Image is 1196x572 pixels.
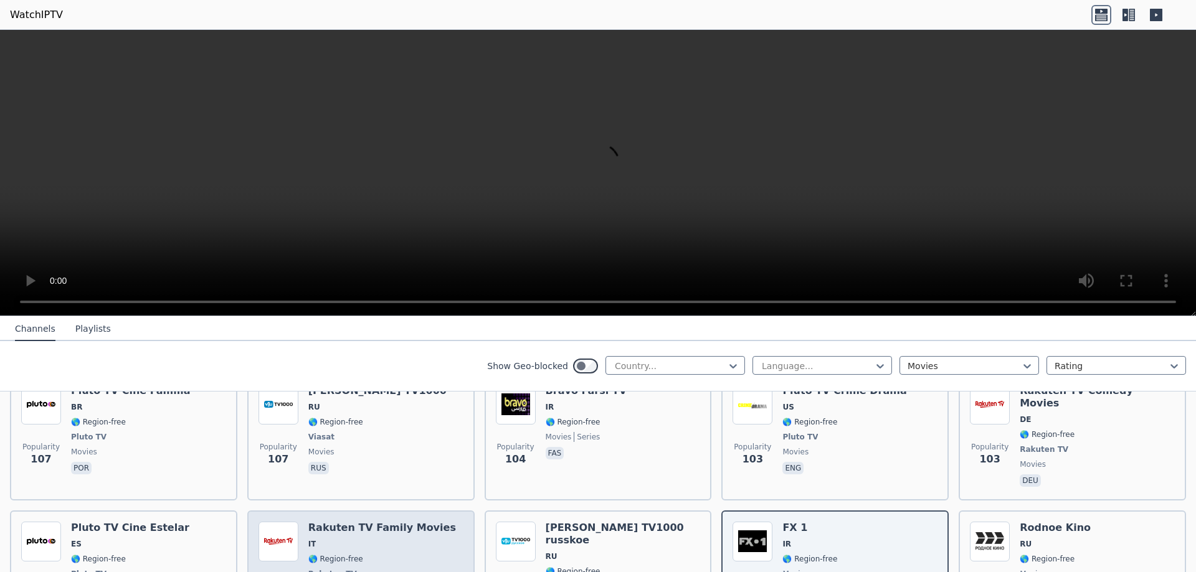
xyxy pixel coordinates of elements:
span: 🌎 Region-free [546,417,600,427]
span: 🌎 Region-free [1020,554,1075,564]
img: viju TV1000 [259,385,298,424]
label: Show Geo-blocked [487,360,568,372]
img: Rodnoe Kino [970,522,1010,561]
span: movies [71,447,97,457]
button: Channels [15,317,55,341]
p: deu [1020,474,1041,487]
span: 103 [743,452,763,467]
span: IR [546,402,554,412]
h6: Rakuten TV Family Movies [308,522,456,534]
a: WatchIPTV [10,7,63,22]
span: RU [546,551,558,561]
img: Rakuten TV Comedy Movies [970,385,1010,424]
span: series [574,432,600,442]
img: Pluto TV Crime Drama [733,385,772,424]
span: movies [546,432,572,442]
span: movies [782,447,809,457]
img: Rakuten TV Family Movies [259,522,298,561]
span: Popularity [497,442,534,452]
h6: Rakuten TV Comedy Movies [1020,385,1175,410]
span: 103 [979,452,1000,467]
span: ES [71,539,82,549]
span: 🌎 Region-free [71,554,126,564]
span: 🌎 Region-free [782,417,837,427]
span: 107 [31,452,51,467]
button: Playlists [75,317,111,341]
p: rus [308,462,329,474]
span: Pluto TV [71,432,107,442]
span: movies [1020,459,1046,469]
img: Pluto TV Cine Estelar [21,522,61,561]
span: Pluto TV [782,432,818,442]
span: RU [1020,539,1032,549]
span: IR [782,539,791,549]
p: fas [546,447,564,459]
span: 107 [268,452,288,467]
h6: Pluto TV Cine Estelar [71,522,189,534]
span: Popularity [971,442,1009,452]
span: IT [308,539,316,549]
span: 🌎 Region-free [308,417,363,427]
h6: Rodnoe Kino [1020,522,1091,534]
span: Rakuten TV [1020,444,1068,454]
span: RU [308,402,320,412]
p: por [71,462,92,474]
p: eng [782,462,804,474]
span: movies [308,447,335,457]
h6: [PERSON_NAME] TV1000 russkoe [546,522,701,546]
span: Viasat [308,432,335,442]
span: DE [1020,415,1031,424]
img: Bravo Farsi TV [496,385,536,424]
h6: FX 1 [782,522,837,534]
span: Popularity [22,442,60,452]
img: viju TV1000 russkoe [496,522,536,561]
img: FX 1 [733,522,772,561]
span: 104 [505,452,526,467]
span: Popularity [260,442,297,452]
span: 🌎 Region-free [1020,429,1075,439]
span: Popularity [734,442,771,452]
span: 🌎 Region-free [782,554,837,564]
span: 🌎 Region-free [71,417,126,427]
img: Pluto TV Cine Familia [21,385,61,424]
span: US [782,402,794,412]
span: 🌎 Region-free [308,554,363,564]
span: BR [71,402,82,412]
